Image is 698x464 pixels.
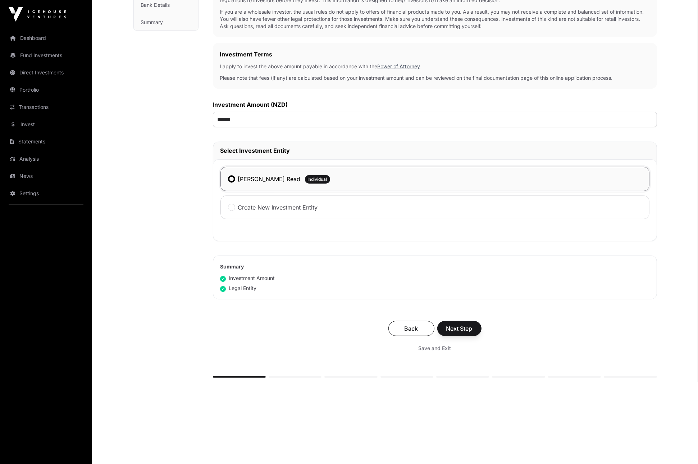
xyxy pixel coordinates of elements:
a: Direct Investments [6,65,86,81]
a: News [6,168,86,184]
span: Next Step [446,324,473,333]
a: Transactions [6,99,86,115]
a: Invest [6,116,86,132]
iframe: Chat Widget [662,429,698,464]
a: Settings [6,185,86,201]
label: Create New Investment Entity [238,203,318,212]
a: Analysis [6,151,86,167]
label: [PERSON_NAME] Read [238,175,301,183]
button: Save and Exit [410,342,460,355]
button: Back [388,321,434,336]
p: Please note that fees (if any) are calculated based on your investment amount and can be reviewed... [220,74,650,82]
a: Statements [6,134,86,150]
img: Icehouse Ventures Logo [9,7,66,22]
a: Portfolio [6,82,86,98]
span: Individual [308,176,327,182]
label: Investment Amount (NZD) [213,100,657,109]
a: Dashboard [6,30,86,46]
h2: Select Investment Entity [220,146,649,155]
a: Power of Attorney [378,63,420,69]
p: If you are a wholesale investor, the usual rules do not apply to offers of financial products mad... [220,8,650,30]
div: Investment Amount [220,275,275,282]
a: Fund Investments [6,47,86,63]
span: Back [397,324,425,333]
p: I apply to invest the above amount payable in accordance with the [220,63,650,70]
span: Save and Exit [419,345,451,352]
h2: Summary [220,263,649,270]
button: Next Step [437,321,482,336]
div: Legal Entity [220,285,257,292]
h2: Investment Terms [220,50,650,59]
